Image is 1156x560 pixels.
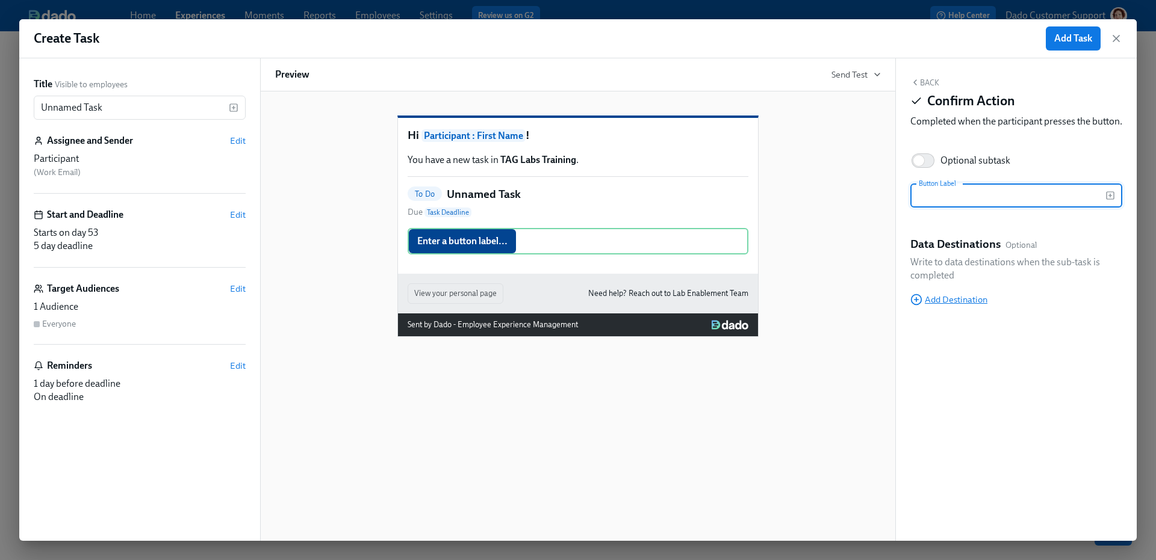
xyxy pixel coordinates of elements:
[408,153,748,167] p: You have a new task in .
[910,236,1001,252] h5: Data Destinations
[34,226,246,239] div: Starts on day 53
[414,288,497,300] span: View your personal page
[910,78,939,87] button: Back
[230,209,246,221] button: Edit
[34,208,246,268] div: Start and DeadlineEditStarts on day 535 day deadline
[940,154,1010,167] div: Optional subtask
[408,128,748,144] h1: Hi !
[34,152,246,165] div: Participant
[831,69,881,81] button: Send Test
[230,135,246,147] button: Edit
[34,300,246,313] div: 1 Audience
[34,78,52,91] label: Title
[47,134,133,147] h6: Assignee and Sender
[230,360,246,372] button: Edit
[229,103,238,112] svg: Insert text variable
[408,283,503,304] button: View your personal page
[55,79,128,90] span: Visible to employees
[34,359,246,404] div: RemindersEdit1 day before deadlineOn deadline
[230,283,246,295] button: Edit
[910,256,1122,282] p: Write to data destinations when the sub-task is completed
[34,390,246,404] div: On deadline
[1054,32,1092,45] span: Add Task
[1105,191,1115,200] svg: Insert text variable
[421,129,526,142] span: Participant : First Name
[47,359,92,372] h6: Reminders
[910,325,1122,338] div: Block ID: F4fxWN7jB
[47,282,119,295] h6: Target Audiences
[1005,239,1037,251] span: Optional
[424,208,471,217] span: Task Deadline
[1046,26,1101,51] button: Add Task
[34,134,246,194] div: Assignee and SenderEditParticipant (Work Email)
[500,154,576,165] strong: TAG Labs Training
[275,68,309,81] h6: Preview
[47,208,123,221] h6: Start and Deadline
[910,294,987,306] button: Add Destination
[408,228,748,254] div: Enter a button label...
[34,282,246,345] div: Target AudiencesEdit1 AudienceEveryone
[927,92,1015,110] h4: Confirm Action
[910,115,1122,128] div: Completed when the participant presses the button.
[588,287,748,300] a: Need help? Reach out to Lab Enablement Team
[712,320,748,330] img: Dado
[34,29,99,48] h1: Create Task
[42,318,76,330] div: Everyone
[34,167,81,177] span: ( Work Email )
[447,186,521,202] h5: Unnamed Task
[408,189,442,198] span: To Do
[408,318,578,331] div: Sent by Dado - Employee Experience Management
[408,206,471,218] span: Due
[34,240,93,251] span: 5 day deadline
[34,377,246,390] div: 1 day before deadline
